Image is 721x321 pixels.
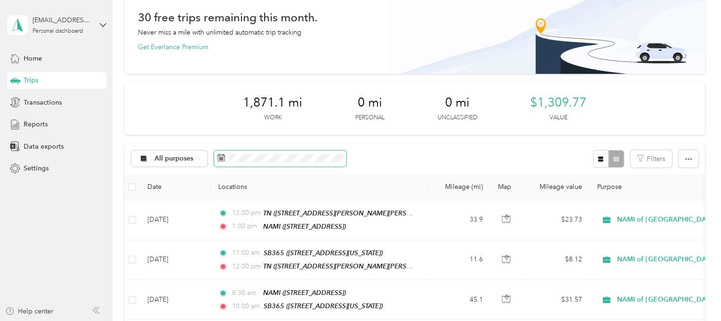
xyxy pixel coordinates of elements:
span: NAMI of [GEOGRAPHIC_DATA] [617,254,716,265]
span: 0 mi [358,95,382,110]
span: 8:30 am [232,288,258,298]
th: Mileage value [524,174,590,200]
span: Home [24,53,42,63]
td: [DATE] [140,200,211,240]
th: Mileage (mi) [428,174,490,200]
span: 11:00 am [232,248,259,258]
th: Locations [211,174,428,200]
span: NAMI of [GEOGRAPHIC_DATA] [617,214,716,225]
span: SB365 ([STREET_ADDRESS][US_STATE]) [264,302,383,310]
button: Get Everlance Premium [138,42,208,52]
span: 12:00 pm [232,208,258,218]
th: Map [490,174,524,200]
span: NAMI ([STREET_ADDRESS]) [263,223,346,230]
span: Reports [24,119,48,129]
span: Data exports [24,142,64,152]
div: Personal dashboard [33,28,83,34]
p: Unclassified [438,114,477,122]
p: Personal [355,114,385,122]
span: 1,871.1 mi [243,95,302,110]
span: NAMI ([STREET_ADDRESS]) [263,289,346,296]
button: Help center [5,306,53,316]
span: 0 mi [445,95,470,110]
span: 12:00 pm [232,261,258,272]
td: [DATE] [140,240,211,280]
span: All purposes [154,155,194,162]
td: 11.6 [428,240,490,280]
td: $8.12 [524,240,590,280]
span: Settings [24,163,49,173]
td: 45.1 [428,280,490,320]
td: $23.73 [524,200,590,240]
td: 33.9 [428,200,490,240]
span: SB365 ([STREET_ADDRESS][US_STATE]) [264,249,383,257]
h1: 30 free trips remaining this month. [138,12,318,22]
span: TN ([STREET_ADDRESS][PERSON_NAME][PERSON_NAME][US_STATE]) [263,209,477,217]
span: $1,309.77 [530,95,586,110]
td: $31.57 [524,280,590,320]
button: Filters [630,150,672,168]
p: Never miss a mile with unlimited automatic trip tracking [138,27,301,37]
span: 1:00 pm [232,221,258,232]
span: Transactions [24,98,62,107]
p: Value [549,114,567,122]
span: 10:00 am [232,301,259,312]
p: Work [264,114,282,122]
td: [DATE] [140,280,211,320]
span: TN ([STREET_ADDRESS][PERSON_NAME][PERSON_NAME][US_STATE]) [263,262,477,270]
div: [EMAIL_ADDRESS][DOMAIN_NAME] [33,15,92,25]
iframe: Everlance-gr Chat Button Frame [668,268,721,321]
span: Trips [24,75,38,85]
span: NAMI of [GEOGRAPHIC_DATA] [617,294,716,305]
th: Date [140,174,211,200]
